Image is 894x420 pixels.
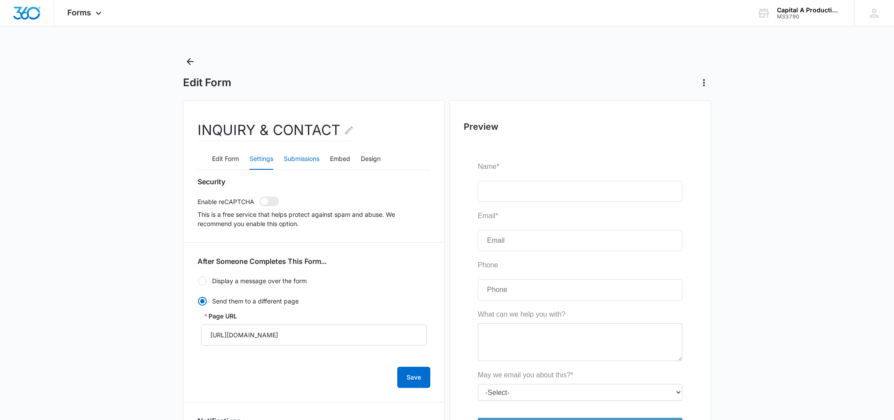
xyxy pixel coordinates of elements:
button: Design [361,149,381,170]
h2: Preview [464,120,696,133]
button: Edit Form [212,149,239,170]
h2: INQUIRY & CONTACT [198,120,354,141]
button: Embed [330,149,350,170]
input: Page URL [201,325,427,346]
p: Enable reCAPTCHA [198,197,254,206]
button: Back [183,55,197,69]
button: Actions [697,76,711,90]
h3: Security [198,177,225,186]
h1: Edit Form [183,76,231,89]
p: This is a free service that helps protect against spam and abuse. We recommend you enable this op... [198,210,430,228]
div: account name [777,7,841,14]
button: Save [397,367,430,388]
div: account id [777,14,841,20]
h3: After Someone Completes This Form... [198,257,326,266]
span: Forms [67,8,91,17]
button: Settings [249,149,273,170]
label: Display a message over the form [198,276,430,286]
label: Send them to a different page [198,296,430,306]
span: Submit [92,267,114,274]
button: Edit Form Name [344,120,354,141]
button: Submissions [284,149,319,170]
label: Page URL [205,311,237,321]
